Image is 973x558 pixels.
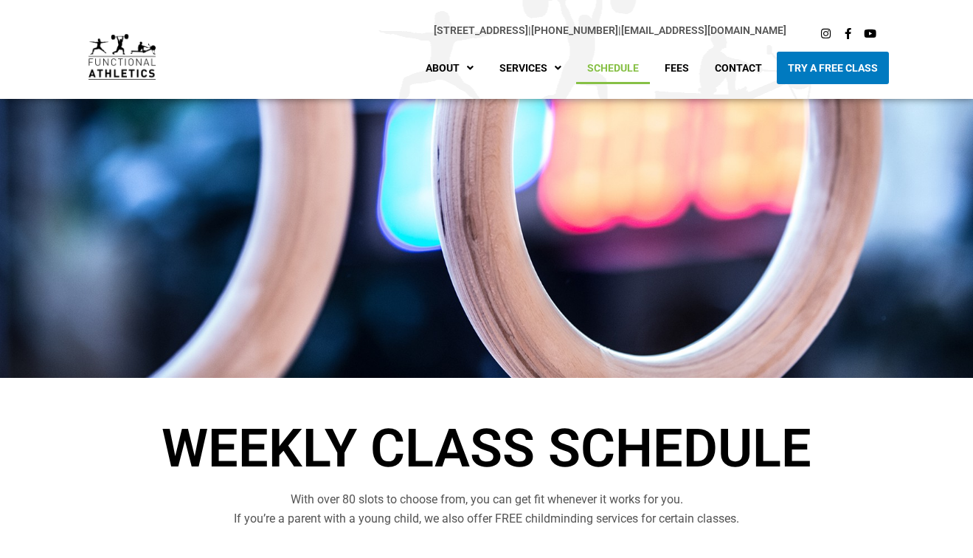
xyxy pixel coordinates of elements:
a: Try A Free Class [777,52,889,84]
a: [PHONE_NUMBER] [531,24,618,36]
p: With over 80 slots to choose from, you can get fit whenever it works for you. If you’re a parent ... [74,490,900,529]
a: [EMAIL_ADDRESS][DOMAIN_NAME] [621,24,786,36]
a: Schedule [576,52,650,84]
a: Services [488,52,572,84]
a: Contact [704,52,773,84]
a: Fees [654,52,700,84]
p: | [185,22,786,39]
span: | [434,24,531,36]
img: default-logo [89,34,156,80]
a: [STREET_ADDRESS] [434,24,528,36]
a: About [415,52,485,84]
h1: Weekly Class Schedule [74,422,900,475]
